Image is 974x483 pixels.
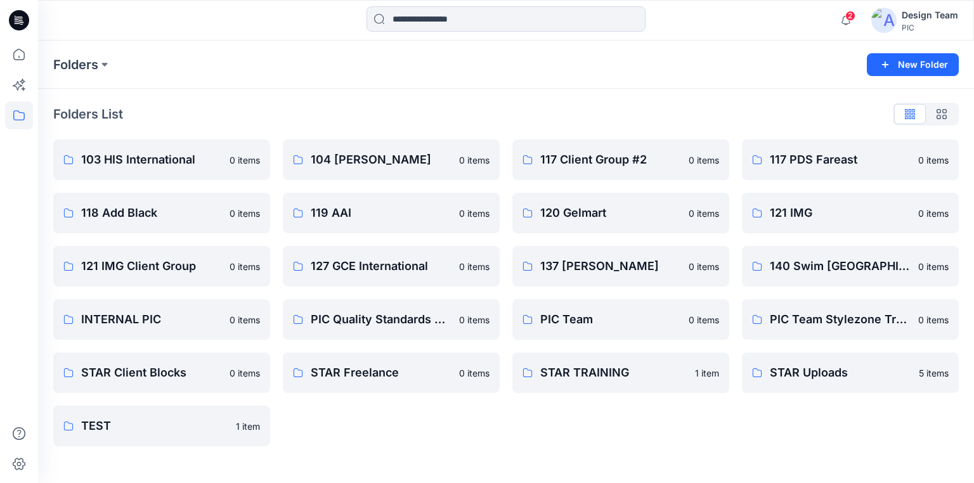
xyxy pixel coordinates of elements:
p: 0 items [459,366,490,380]
p: STAR Client Blocks [81,364,222,382]
p: 119 AAI [311,204,451,222]
a: 103 HIS International0 items [53,139,270,180]
a: PIC Team Stylezone Training0 items [742,299,959,340]
a: INTERNAL PIC0 items [53,299,270,340]
p: Folders List [53,105,123,124]
p: 0 items [918,207,949,220]
p: 137 [PERSON_NAME] [540,257,681,275]
a: 127 GCE International0 items [283,246,500,287]
a: 137 [PERSON_NAME]0 items [512,246,729,287]
p: 0 items [689,207,719,220]
p: 140 Swim [GEOGRAPHIC_DATA] [770,257,911,275]
a: STAR Freelance0 items [283,352,500,393]
p: 0 items [918,153,949,167]
a: STAR Uploads5 items [742,352,959,393]
a: 121 IMG0 items [742,193,959,233]
a: 119 AAI0 items [283,193,500,233]
p: 0 items [230,153,260,167]
a: Folders [53,56,98,74]
p: 121 IMG [770,204,911,222]
a: 117 PDS Fareast0 items [742,139,959,180]
p: 0 items [918,260,949,273]
p: 120 Gelmart [540,204,681,222]
p: 0 items [918,313,949,326]
a: STAR Client Blocks0 items [53,352,270,393]
p: 0 items [459,207,490,220]
a: STAR TRAINING1 item [512,352,729,393]
a: 118 Add Black0 items [53,193,270,233]
p: PIC Team Stylezone Training [770,311,911,328]
a: PIC Team0 items [512,299,729,340]
p: STAR Uploads [770,364,911,382]
a: 140 Swim [GEOGRAPHIC_DATA]0 items [742,246,959,287]
p: 104 [PERSON_NAME] [311,151,451,169]
p: 121 IMG Client Group [81,257,222,275]
div: Design Team [902,8,958,23]
p: 1 item [695,366,719,380]
img: avatar [871,8,897,33]
p: 0 items [230,366,260,380]
p: 5 items [919,366,949,380]
a: PIC Quality Standards Test Group0 items [283,299,500,340]
p: 0 items [459,313,490,326]
a: 104 [PERSON_NAME]0 items [283,139,500,180]
p: 0 items [459,153,490,167]
p: INTERNAL PIC [81,311,222,328]
div: PIC [902,23,958,32]
a: 117 Client Group #20 items [512,139,729,180]
p: 103 HIS International [81,151,222,169]
p: 127 GCE International [311,257,451,275]
p: 0 items [230,260,260,273]
button: New Folder [867,53,959,76]
p: 0 items [689,260,719,273]
p: 0 items [230,207,260,220]
p: 117 Client Group #2 [540,151,681,169]
p: PIC Quality Standards Test Group [311,311,451,328]
p: 0 items [459,260,490,273]
span: 2 [845,11,855,21]
p: 0 items [230,313,260,326]
p: 0 items [689,153,719,167]
p: 1 item [236,420,260,433]
p: STAR TRAINING [540,364,687,382]
a: TEST1 item [53,406,270,446]
a: 120 Gelmart0 items [512,193,729,233]
p: TEST [81,417,228,435]
p: PIC Team [540,311,681,328]
p: 0 items [689,313,719,326]
p: 118 Add Black [81,204,222,222]
a: 121 IMG Client Group0 items [53,246,270,287]
p: STAR Freelance [311,364,451,382]
p: 117 PDS Fareast [770,151,911,169]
